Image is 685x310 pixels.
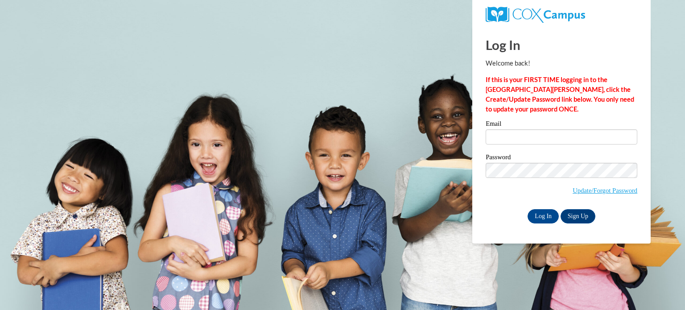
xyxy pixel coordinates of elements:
[486,120,637,129] label: Email
[528,209,559,223] input: Log In
[561,209,595,223] a: Sign Up
[486,7,585,23] img: COX Campus
[486,10,585,18] a: COX Campus
[486,58,637,68] p: Welcome back!
[486,36,637,54] h1: Log In
[573,187,637,194] a: Update/Forgot Password
[486,154,637,163] label: Password
[486,76,634,113] strong: If this is your FIRST TIME logging in to the [GEOGRAPHIC_DATA][PERSON_NAME], click the Create/Upd...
